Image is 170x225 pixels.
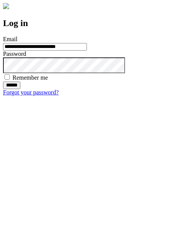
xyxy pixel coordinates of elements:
[12,74,48,81] label: Remember me
[3,3,9,9] img: logo-4e3dc11c47720685a147b03b5a06dd966a58ff35d612b21f08c02c0306f2b779.png
[3,18,167,28] h2: Log in
[3,89,59,96] a: Forgot your password?
[3,51,26,57] label: Password
[3,36,17,42] label: Email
